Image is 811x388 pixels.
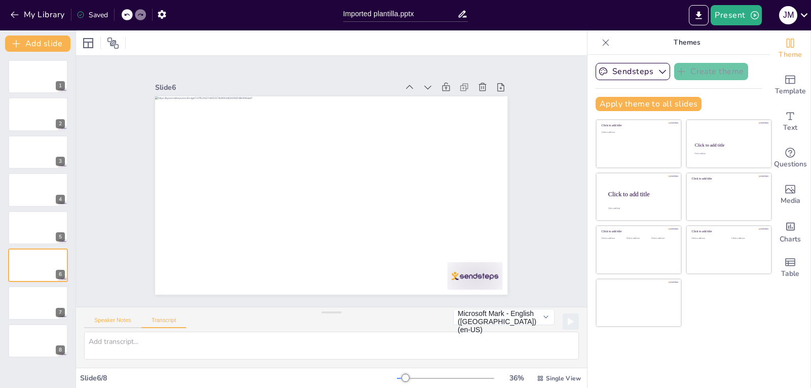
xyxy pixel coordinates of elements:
[56,270,65,279] div: 6
[56,81,65,90] div: 1
[774,159,807,170] span: Questions
[651,237,674,240] div: Click to add text
[780,234,801,245] span: Charts
[56,195,65,204] div: 4
[694,153,762,155] div: Click to add text
[80,35,96,51] div: Layout
[8,211,68,244] div: 5
[779,49,802,60] span: Theme
[626,237,649,240] div: Click to add text
[770,103,810,140] div: Add text boxes
[8,135,68,169] div: 3
[56,157,65,166] div: 3
[695,143,762,148] div: Click to add title
[5,36,70,52] button: Add slide
[8,286,68,320] div: 7
[56,119,65,128] div: 2
[77,10,108,20] div: Saved
[107,37,119,49] span: Position
[8,173,68,206] div: 4
[8,97,68,131] div: 2
[781,195,800,206] span: Media
[731,237,763,240] div: Click to add text
[596,63,670,80] button: Sendsteps
[689,5,709,25] button: Export to PowerPoint
[504,373,529,383] div: 36 %
[614,30,760,55] p: Themes
[8,324,68,358] div: 8
[141,317,187,328] button: Transcript
[596,97,702,111] button: Apply theme to all slides
[692,237,724,240] div: Click to add text
[783,122,797,133] span: Text
[56,345,65,355] div: 8
[8,249,68,282] div: 6
[602,131,674,134] div: Click to add text
[602,237,624,240] div: Click to add text
[674,63,748,80] button: Create theme
[779,6,797,24] div: J M
[770,213,810,250] div: Add charts and graphs
[608,190,673,197] div: Click to add title
[775,86,806,97] span: Template
[56,232,65,241] div: 5
[770,67,810,103] div: Add ready made slides
[692,230,764,233] div: Click to add title
[8,7,69,23] button: My Library
[711,5,761,25] button: Present
[779,5,797,25] button: J M
[770,177,810,213] div: Add images, graphics, shapes or video
[155,83,398,92] div: Slide 6
[84,317,141,328] button: Speaker Notes
[563,313,579,330] button: Play
[770,30,810,67] div: Change the overall theme
[602,230,674,233] div: Click to add title
[453,309,555,325] button: Microsoft Mark - English ([GEOGRAPHIC_DATA]) (en-US)
[602,124,674,127] div: Click to add title
[56,308,65,317] div: 7
[770,140,810,177] div: Get real-time input from your audience
[80,373,397,383] div: Slide 6 / 8
[608,207,672,209] div: Click to add body
[546,374,581,382] span: Single View
[343,7,458,21] input: Insert title
[781,268,799,279] span: Table
[692,177,764,181] div: Click to add title
[770,250,810,286] div: Add a table
[8,60,68,93] div: 1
